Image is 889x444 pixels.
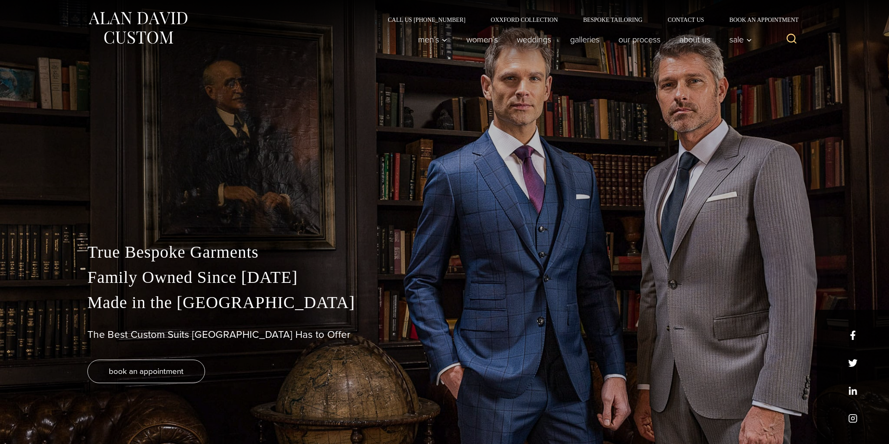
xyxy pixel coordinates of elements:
h1: The Best Custom Suits [GEOGRAPHIC_DATA] Has to Offer [87,329,802,341]
span: book an appointment [109,365,184,377]
a: Women’s [457,31,508,48]
a: Contact Us [655,17,717,23]
a: Bespoke Tailoring [571,17,655,23]
a: linkedin [848,386,857,395]
span: Sale [729,35,752,44]
a: Our Process [609,31,670,48]
a: Book an Appointment [717,17,802,23]
a: Galleries [561,31,609,48]
a: book an appointment [87,360,205,383]
a: Oxxford Collection [478,17,571,23]
nav: Secondary Navigation [375,17,802,23]
a: instagram [848,414,857,423]
nav: Primary Navigation [409,31,757,48]
a: weddings [508,31,561,48]
a: x/twitter [848,358,857,368]
a: About Us [670,31,720,48]
span: Men’s [418,35,447,44]
a: Call Us [PHONE_NUMBER] [375,17,478,23]
button: View Search Form [781,29,802,50]
p: True Bespoke Garments Family Owned Since [DATE] Made in the [GEOGRAPHIC_DATA] [87,240,802,315]
a: facebook [848,331,857,340]
img: Alan David Custom [87,9,188,47]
